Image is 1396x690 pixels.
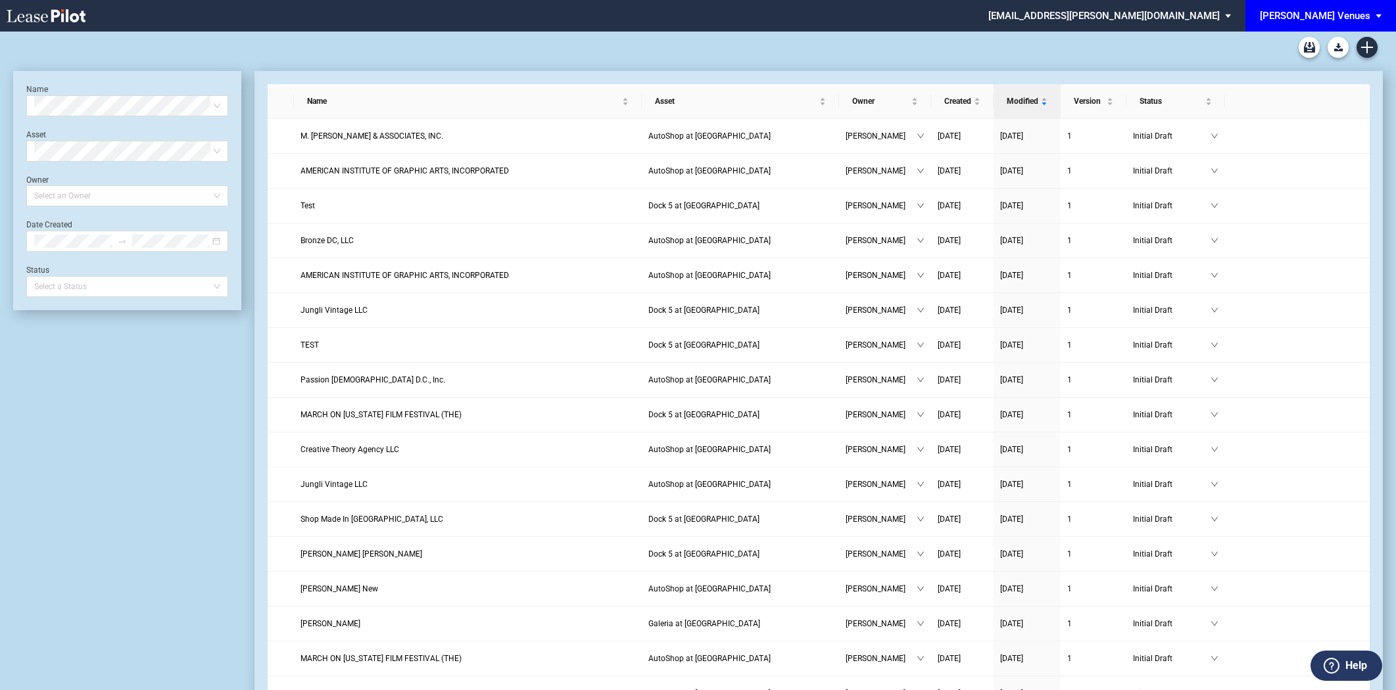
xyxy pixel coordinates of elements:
span: down [1211,202,1218,210]
span: down [1211,411,1218,419]
span: [PERSON_NAME] [846,652,917,665]
span: Name [307,95,619,108]
label: Name [26,85,48,94]
span: [DATE] [938,375,961,384]
span: Dock 5 at Union Market [648,549,759,559]
span: Initial Draft [1133,164,1211,177]
a: [DATE] [1000,582,1054,595]
a: TEST [301,338,635,352]
a: 1 [1067,582,1120,595]
a: 1 [1067,478,1120,491]
a: [DATE] [938,547,987,561]
span: [DATE] [1000,515,1023,524]
span: [DATE] [938,201,961,210]
span: Joshua New [301,584,378,593]
a: AMERICAN INSTITUTE OF GRAPHIC ARTS, INCORPORATED [301,269,635,282]
span: [PERSON_NAME] [846,443,917,456]
span: [PERSON_NAME] [846,164,917,177]
a: [DATE] [1000,478,1054,491]
span: [DATE] [938,306,961,315]
a: Dock 5 at [GEOGRAPHIC_DATA] [648,408,832,421]
span: [DATE] [1000,340,1023,350]
a: 1 [1067,408,1120,421]
span: [DATE] [938,236,961,245]
span: AutoShop at Union Market [648,480,771,489]
span: down [917,306,925,314]
span: down [917,341,925,349]
span: 1 [1067,201,1072,210]
th: Version [1061,84,1126,119]
label: Owner [26,175,49,185]
a: AutoShop at [GEOGRAPHIC_DATA] [648,373,832,386]
span: [DATE] [1000,619,1023,628]
span: Dock 5 at Union Market [648,515,759,524]
span: Asset [655,95,817,108]
span: AutoShop at Union Market [648,166,771,175]
span: 1 [1067,654,1072,663]
span: [DATE] [938,445,961,454]
span: [PERSON_NAME] [846,304,917,317]
span: 1 [1067,236,1072,245]
span: Initial Draft [1133,443,1211,456]
a: [DATE] [938,373,987,386]
a: AMERICAN INSTITUTE OF GRAPHIC ARTS, INCORPORATED [301,164,635,177]
span: Initial Draft [1133,234,1211,247]
a: Create new document [1357,37,1378,58]
a: Shop Made In [GEOGRAPHIC_DATA], LLC [301,513,635,526]
span: [DATE] [938,515,961,524]
a: [DATE] [1000,373,1054,386]
span: [DATE] [938,166,961,175]
span: down [1211,585,1218,593]
a: [DATE] [1000,547,1054,561]
span: 1 [1067,549,1072,559]
span: down [1211,271,1218,279]
a: Dock 5 at [GEOGRAPHIC_DATA] [648,547,832,561]
th: Created [931,84,994,119]
span: Initial Draft [1133,652,1211,665]
th: Modified [994,84,1061,119]
label: Date Created [26,220,72,229]
a: Creative Theory Agency LLC [301,443,635,456]
span: down [1211,446,1218,453]
span: 1 [1067,166,1072,175]
span: down [1211,620,1218,628]
span: down [917,237,925,244]
span: [DATE] [1000,584,1023,593]
a: AutoShop at [GEOGRAPHIC_DATA] [648,582,832,595]
span: Initial Draft [1133,373,1211,386]
th: Asset [642,84,839,119]
a: [DATE] [938,269,987,282]
span: Initial Draft [1133,199,1211,212]
span: Initial Draft [1133,269,1211,282]
a: 1 [1067,338,1120,352]
span: Dock 5 at Union Market [648,306,759,315]
span: AutoShop at Union Market [648,654,771,663]
a: Jungli Vintage LLC [301,304,635,317]
a: 1 [1067,373,1120,386]
a: 1 [1067,547,1120,561]
a: MARCH ON [US_STATE] FILM FESTIVAL (THE) [301,652,635,665]
a: [DATE] [1000,652,1054,665]
a: 1 [1067,164,1120,177]
span: 1 [1067,410,1072,419]
span: Initial Draft [1133,338,1211,352]
a: 1 [1067,269,1120,282]
span: [PERSON_NAME] [846,269,917,282]
span: [DATE] [938,480,961,489]
a: Jungli Vintage LLC [301,478,635,491]
th: Name [294,84,642,119]
span: [DATE] [1000,445,1023,454]
a: [DATE] [938,408,987,421]
a: 1 [1067,652,1120,665]
span: 1 [1067,515,1072,524]
a: AutoShop at [GEOGRAPHIC_DATA] [648,269,832,282]
span: [PERSON_NAME] [846,338,917,352]
span: AutoShop at Union Market [648,271,771,280]
span: MARCH ON WASHINGTON FILM FESTIVAL (THE) [301,410,462,419]
span: down [917,446,925,453]
a: [PERSON_NAME] [301,617,635,630]
span: AutoShop at Union Market [648,584,771,593]
a: Download Blank Form [1328,37,1349,58]
a: [DATE] [938,199,987,212]
span: [DATE] [938,410,961,419]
